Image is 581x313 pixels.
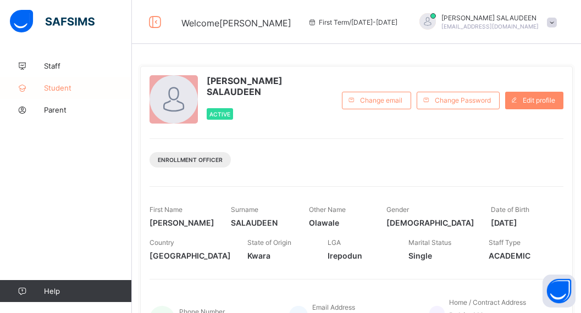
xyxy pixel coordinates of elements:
[181,18,291,29] span: Welcome [PERSON_NAME]
[309,205,346,214] span: Other Name
[150,218,214,227] span: [PERSON_NAME]
[360,96,402,104] span: Change email
[44,287,131,295] span: Help
[491,205,529,214] span: Date of Birth
[408,13,562,31] div: HabeebSALAUDEEN
[231,205,258,214] span: Surname
[308,18,397,26] span: session/term information
[328,238,341,247] span: LGA
[150,238,174,247] span: Country
[489,251,552,260] span: ACADEMIC
[543,275,576,308] button: Open asap
[207,75,336,97] span: [PERSON_NAME] SALAUDEEN
[441,23,539,30] span: [EMAIL_ADDRESS][DOMAIN_NAME]
[209,111,230,118] span: Active
[491,218,552,227] span: [DATE]
[44,83,132,92] span: Student
[150,205,182,214] span: First Name
[328,251,391,260] span: Irepodun
[489,238,521,247] span: Staff Type
[231,218,292,227] span: SALAUDEEN
[247,251,311,260] span: Kwara
[150,251,231,260] span: [GEOGRAPHIC_DATA]
[441,14,539,22] span: [PERSON_NAME] SALAUDEEN
[158,156,223,163] span: Enrollment Officer
[449,298,526,306] span: Home / Contract Address
[309,218,370,227] span: Olawale
[523,96,555,104] span: Edit profile
[386,218,474,227] span: [DEMOGRAPHIC_DATA]
[386,205,409,214] span: Gender
[10,10,95,33] img: safsims
[247,238,291,247] span: State of Origin
[44,105,132,114] span: Parent
[408,238,451,247] span: Marital Status
[44,62,132,70] span: Staff
[312,303,355,311] span: Email Address
[435,96,491,104] span: Change Password
[408,251,472,260] span: Single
